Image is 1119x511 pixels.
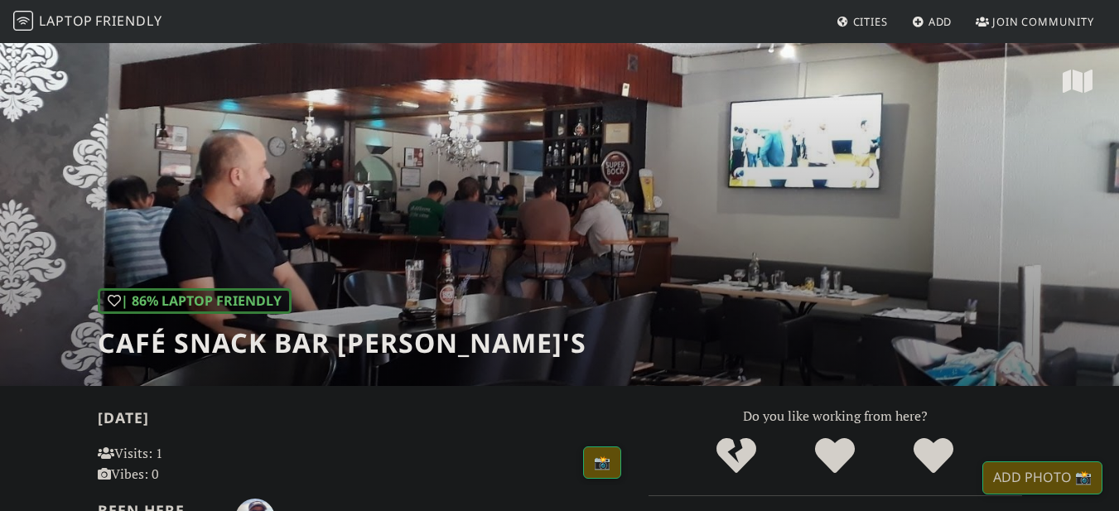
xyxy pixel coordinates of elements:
a: Cities [830,7,895,36]
div: Definitely! [884,436,982,477]
p: Do you like working from here? [649,406,1022,427]
span: Join Community [992,14,1094,29]
div: Yes [786,436,885,477]
span: Cities [853,14,888,29]
img: LaptopFriendly [13,11,33,31]
div: | 86% Laptop Friendly [98,288,292,315]
div: No [687,436,786,477]
span: Add [928,14,953,29]
span: Friendly [95,12,162,30]
a: Join Community [969,7,1101,36]
a: Add Photo 📸 [982,461,1102,494]
p: Visits: 1 Vibes: 0 [98,443,262,485]
a: LaptopFriendly LaptopFriendly [13,7,162,36]
a: Add [905,7,959,36]
h1: Café Snack Bar [PERSON_NAME]'s [98,327,586,359]
span: Laptop [39,12,93,30]
h2: [DATE] [98,409,629,433]
a: 📸 [583,446,621,480]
